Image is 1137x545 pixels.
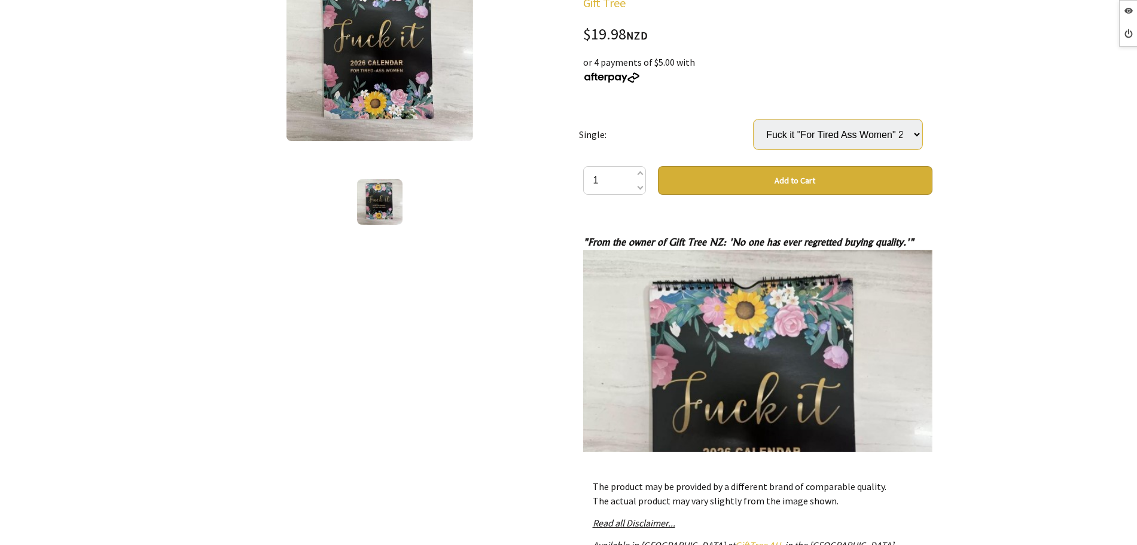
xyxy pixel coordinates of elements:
a: Read all Disclaimer... [593,517,675,529]
span: NZD [626,29,648,42]
div: or 4 payments of $5.00 with [583,55,932,84]
td: Single: [579,103,754,166]
div: $19.98 [583,27,932,43]
button: Add to Cart [658,166,932,195]
img: The Original 2026 Calendar for Tired-Ass Women,Fuck It [357,179,403,225]
p: The product may be provided by a different brand of comparable quality. The actual product may va... [593,479,923,508]
img: Afterpay [583,72,641,83]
